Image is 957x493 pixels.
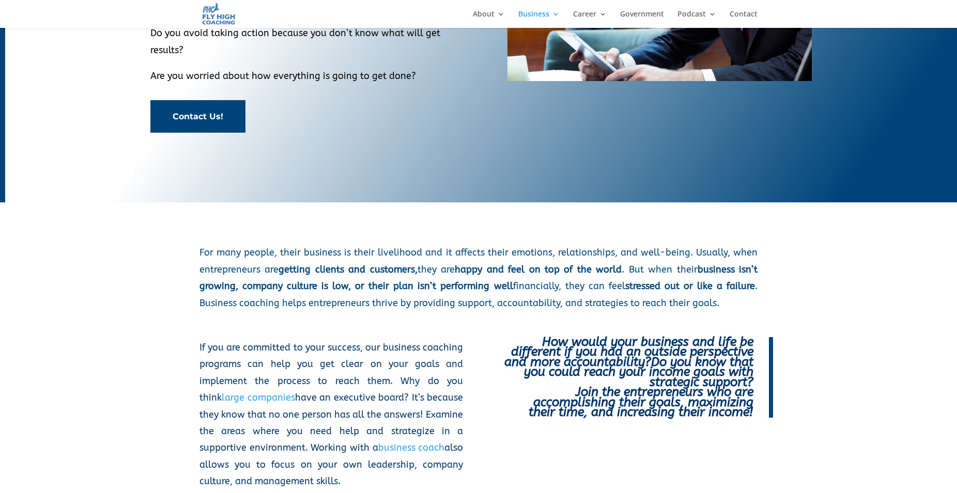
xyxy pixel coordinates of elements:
[202,2,236,25] img: Fly High Coaching
[279,264,417,275] strong: getting clients and customers,
[473,10,505,28] a: About
[518,10,560,28] a: Business
[455,264,622,275] strong: happy and feel on top of the world
[150,70,416,82] span: Are you worried about how everything is going to get done?
[504,335,753,369] span: How would your business and life be different if you had an outside perspective and more accounta...
[620,10,664,28] a: Government
[222,392,295,403] a: large companies
[573,10,607,28] a: Career
[677,10,716,28] a: Podcast
[524,355,753,389] span: Do you know that you could reach your income goals with strategic support?
[150,100,245,133] a: Contact Us!
[730,10,758,28] a: Contact
[199,244,758,311] p: For many people, their business is their livelihood and it affects their emotions, relationships,...
[199,342,463,487] span: If you are committed to your success, our business coaching programs can help you get clear on yo...
[150,27,440,55] span: Do you avoid taking action because you don’t know what will get results?
[529,385,753,419] span: Join the entrepreneurs who are accomplishing their goals, maximizing their time, and increasing t...
[378,442,445,453] a: business coach
[625,280,755,292] strong: stressed out or like a failure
